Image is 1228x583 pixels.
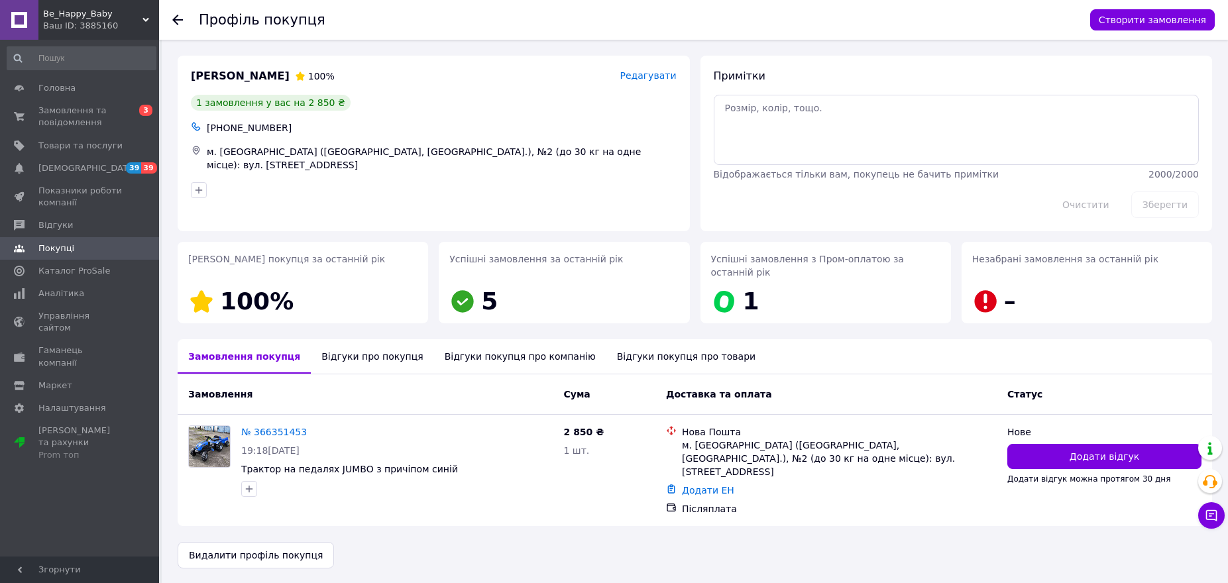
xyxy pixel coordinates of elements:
div: 1 замовлення у вас на 2 850 ₴ [191,95,351,111]
span: 2000 / 2000 [1148,169,1199,180]
div: Відгуки покупця про компанію [434,339,606,374]
span: Be_Happy_Baby [43,8,142,20]
span: Показники роботи компанії [38,185,123,209]
button: Чат з покупцем [1198,502,1225,529]
span: Аналітика [38,288,84,299]
button: Видалити профіль покупця [178,542,334,568]
div: Повернутися назад [172,13,183,26]
span: 39 [141,162,156,174]
span: 100% [220,288,294,315]
span: Відгуки [38,219,73,231]
span: – [1004,288,1016,315]
div: Prom топ [38,449,123,461]
span: Гаманець компанії [38,344,123,368]
span: Маркет [38,380,72,392]
div: Відгуки про покупця [311,339,433,374]
span: Відображається тільки вам, покупець не бачить примітки [714,169,999,180]
span: 100% [308,71,335,81]
span: Незабрані замовлення за останній рік [972,254,1158,264]
a: Трактор на педалях JUMBO з причіпом синій [241,464,458,474]
div: Післяплата [682,502,997,515]
span: Замовлення [188,389,252,399]
div: м. [GEOGRAPHIC_DATA] ([GEOGRAPHIC_DATA], [GEOGRAPHIC_DATA].), №2 (до 30 кг на одне місце): вул. [... [204,142,679,174]
span: Замовлення та повідомлення [38,105,123,129]
span: Управління сайтом [38,310,123,334]
a: Фото товару [188,425,231,468]
span: [PERSON_NAME] покупця за останній рік [188,254,385,264]
span: Cума [564,389,590,399]
span: Покупці [38,242,74,254]
span: Додати відгук можна протягом 30 дня [1007,474,1170,484]
span: 5 [481,288,498,315]
span: Доставка та оплата [666,389,772,399]
span: Налаштування [38,402,106,414]
span: Примітки [714,70,765,82]
div: Нова Пошта [682,425,997,439]
h1: Профіль покупця [199,12,325,28]
input: Пошук [7,46,156,70]
span: Додати відгук [1070,450,1139,463]
span: 39 [126,162,141,174]
span: Каталог ProSale [38,265,110,277]
span: [DEMOGRAPHIC_DATA] [38,162,137,174]
span: Успішні замовлення з Пром-оплатою за останній рік [711,254,904,278]
span: 2 850 ₴ [564,427,604,437]
div: Нове [1007,425,1201,439]
button: Створити замовлення [1090,9,1215,30]
span: [PERSON_NAME] [191,69,290,84]
a: № 366351453 [241,427,307,437]
span: Товари та послуги [38,140,123,152]
a: Додати ЕН [682,485,734,496]
span: 19:18[DATE] [241,445,300,456]
span: Успішні замовлення за останній рік [449,254,623,264]
div: Ваш ID: 3885160 [43,20,159,32]
span: 1 шт. [564,445,590,456]
div: Відгуки покупця про товари [606,339,766,374]
span: Головна [38,82,76,94]
span: 3 [139,105,152,116]
span: Редагувати [620,70,676,81]
button: Додати відгук [1007,444,1201,469]
div: м. [GEOGRAPHIC_DATA] ([GEOGRAPHIC_DATA], [GEOGRAPHIC_DATA].), №2 (до 30 кг на одне місце): вул. [... [682,439,997,478]
img: Фото товару [189,426,230,467]
div: [PHONE_NUMBER] [204,119,679,137]
span: 1 [743,288,759,315]
span: [PERSON_NAME] та рахунки [38,425,123,461]
span: Статус [1007,389,1042,399]
div: Замовлення покупця [178,339,311,374]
